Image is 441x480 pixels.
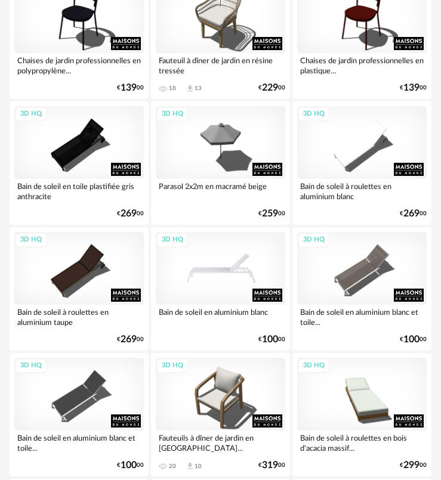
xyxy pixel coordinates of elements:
[186,462,195,470] span: Download icon
[298,233,330,247] div: 3D HQ
[400,462,427,469] div: € 00
[10,101,149,225] a: 3D HQ Bain de soleil en toile plastifiée gris anthracite €26900
[297,53,427,77] div: Chaises de jardin professionnelles en plastique...
[258,84,285,92] div: € 00
[15,233,47,247] div: 3D HQ
[151,353,290,476] a: 3D HQ Fauteuils à dîner de jardin en [GEOGRAPHIC_DATA]... 20 Download icon 10 €31900
[298,107,330,122] div: 3D HQ
[10,353,149,476] a: 3D HQ Bain de soleil en aluminium blanc et toile... €10000
[262,84,278,92] span: 229
[117,210,144,218] div: € 00
[258,210,285,218] div: € 00
[262,462,278,469] span: 319
[156,233,189,247] div: 3D HQ
[258,336,285,343] div: € 00
[258,462,285,469] div: € 00
[262,336,278,343] span: 100
[14,305,144,329] div: Bain de soleil à roulettes en aluminium taupe
[15,358,47,373] div: 3D HQ
[121,462,137,469] span: 100
[117,336,144,343] div: € 00
[403,462,420,469] span: 299
[14,53,144,77] div: Chaises de jardin professionnelles en polypropylène...
[151,227,290,351] a: 3D HQ Bain de soleil en aluminium blanc €10000
[262,210,278,218] span: 259
[14,179,144,203] div: Bain de soleil en toile plastifiée gris anthracite
[151,101,290,225] a: 3D HQ Parasol 2x2m en macramé beige €25900
[403,210,420,218] span: 269
[121,210,137,218] span: 269
[297,179,427,203] div: Bain de soleil à roulettes en aluminium blanc
[169,463,176,470] div: 20
[156,431,285,454] div: Fauteuils à dîner de jardin en [GEOGRAPHIC_DATA]...
[195,463,202,470] div: 10
[15,107,47,122] div: 3D HQ
[156,305,285,329] div: Bain de soleil en aluminium blanc
[14,431,144,454] div: Bain de soleil en aluminium blanc et toile...
[297,305,427,329] div: Bain de soleil en aluminium blanc et toile...
[195,85,202,92] div: 13
[403,336,420,343] span: 100
[156,107,189,122] div: 3D HQ
[297,431,427,454] div: Bain de soleil à roulettes en bois d'acacia massif...
[121,336,137,343] span: 269
[169,85,176,92] div: 18
[117,84,144,92] div: € 00
[292,227,431,351] a: 3D HQ Bain de soleil en aluminium blanc et toile... €10000
[400,210,427,218] div: € 00
[156,358,189,373] div: 3D HQ
[400,336,427,343] div: € 00
[400,84,427,92] div: € 00
[117,462,144,469] div: € 00
[186,84,195,93] span: Download icon
[403,84,420,92] span: 139
[10,227,149,351] a: 3D HQ Bain de soleil à roulettes en aluminium taupe €26900
[292,353,431,476] a: 3D HQ Bain de soleil à roulettes en bois d'acacia massif... €29900
[156,53,285,77] div: Fauteuil à dîner de jardin en résine tressée
[292,101,431,225] a: 3D HQ Bain de soleil à roulettes en aluminium blanc €26900
[156,179,285,203] div: Parasol 2x2m en macramé beige
[298,358,330,373] div: 3D HQ
[121,84,137,92] span: 139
